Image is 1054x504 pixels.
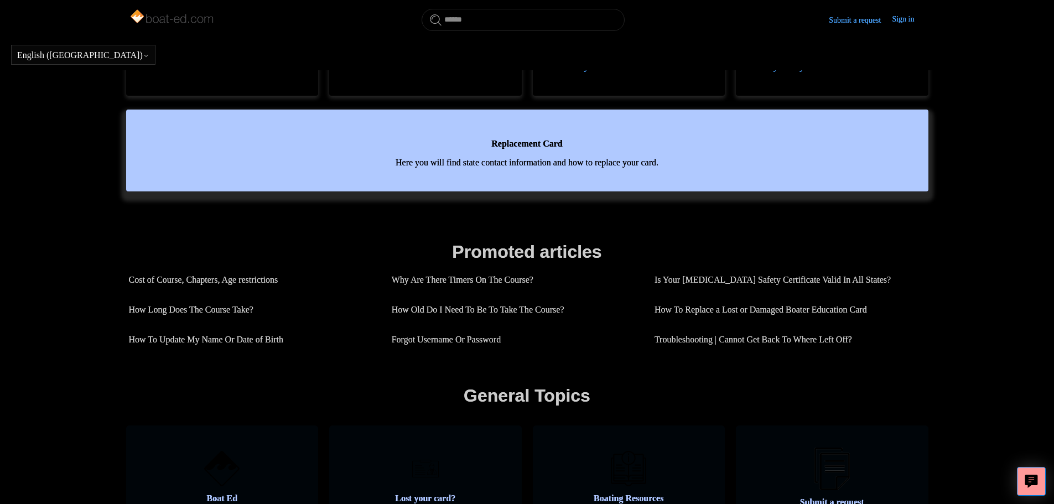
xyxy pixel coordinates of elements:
[829,14,892,26] a: Submit a request
[892,13,925,27] a: Sign in
[17,50,149,60] button: English ([GEOGRAPHIC_DATA])
[392,295,638,325] a: How Old Do I Need To Be To Take The Course?
[392,325,638,355] a: Forgot Username Or Password
[129,238,926,265] h1: Promoted articles
[143,137,912,150] span: Replacement Card
[422,9,625,31] input: Search
[655,325,917,355] a: Troubleshooting | Cannot Get Back To Where Left Off?
[129,382,926,409] h1: General Topics
[655,265,917,295] a: Is Your [MEDICAL_DATA] Safety Certificate Valid In All States?
[126,110,928,191] a: Replacement Card Here you will find state contact information and how to replace your card.
[143,156,912,169] span: Here you will find state contact information and how to replace your card.
[129,7,217,29] img: Boat-Ed Help Center home page
[1017,467,1046,496] button: Live chat
[611,451,646,486] img: 01HZPCYVZMCNPYXCC0DPA2R54M
[129,295,375,325] a: How Long Does The Course Take?
[814,448,850,490] img: 01HZPCYW3NK71669VZTW7XY4G9
[655,295,917,325] a: How To Replace a Lost or Damaged Boater Education Card
[129,265,375,295] a: Cost of Course, Chapters, Age restrictions
[392,265,638,295] a: Why Are There Timers On The Course?
[129,325,375,355] a: How To Update My Name Or Date of Birth
[408,451,443,486] img: 01HZPCYVT14CG9T703FEE4SFXC
[204,451,240,486] img: 01HZPCYVNCVF44JPJQE4DN11EA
